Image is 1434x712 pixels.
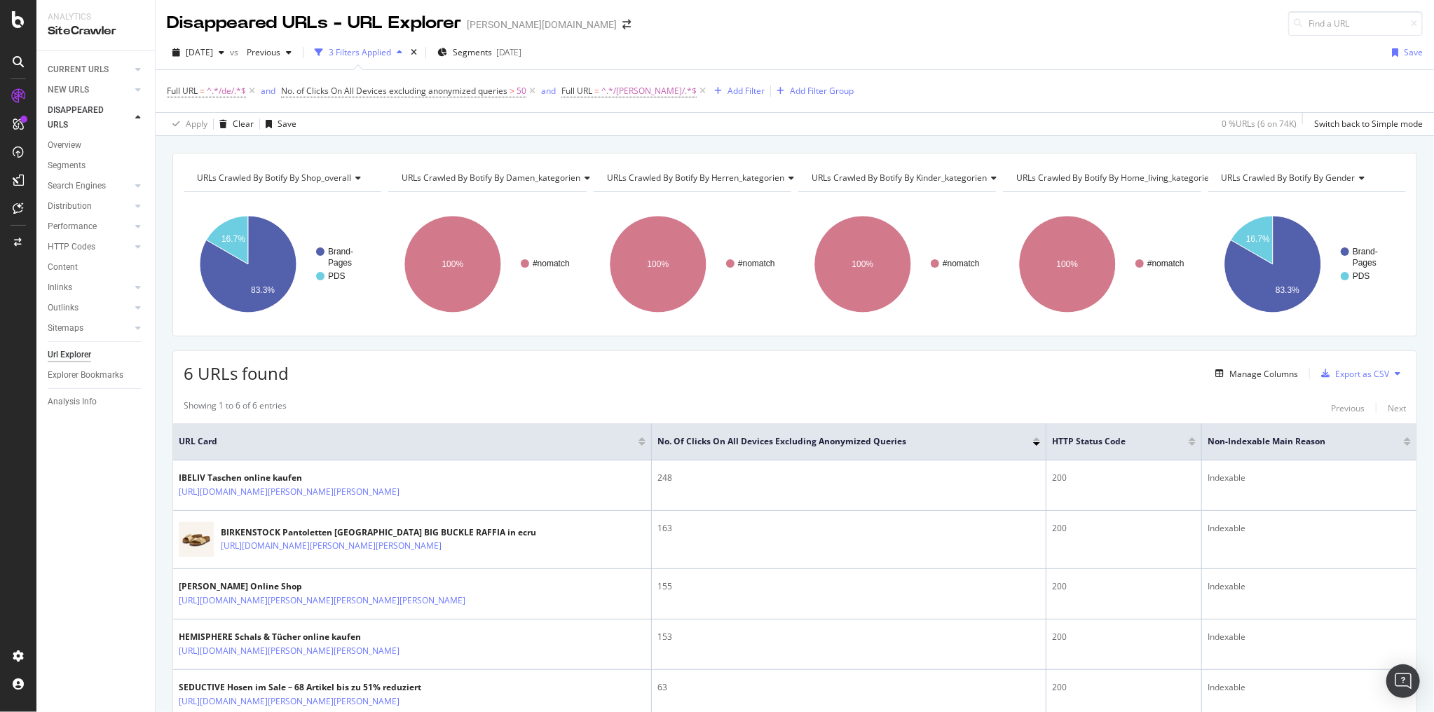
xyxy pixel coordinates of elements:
[1276,285,1299,295] text: 83.3%
[790,85,854,97] div: Add Filter Group
[48,158,86,173] div: Segments
[48,158,145,173] a: Segments
[798,203,995,325] svg: A chart.
[167,41,230,64] button: [DATE]
[48,395,145,409] a: Analysis Info
[1331,402,1365,414] div: Previous
[186,46,213,58] span: 2025 Aug. 11th
[48,199,92,214] div: Distribution
[179,694,400,708] a: [URL][DOMAIN_NAME][PERSON_NAME][PERSON_NAME]
[48,348,145,362] a: Url Explorer
[197,172,351,184] span: URLs Crawled By Botify By shop_overall
[1052,580,1195,593] div: 200
[233,118,254,130] div: Clear
[1208,435,1383,448] span: Non-Indexable Main Reason
[48,62,131,77] a: CURRENT URLS
[541,85,556,97] div: and
[214,113,254,135] button: Clear
[179,435,635,448] span: URL Card
[657,472,1040,484] div: 248
[221,539,442,553] a: [URL][DOMAIN_NAME][PERSON_NAME][PERSON_NAME]
[48,219,131,234] a: Performance
[167,113,207,135] button: Apply
[1335,368,1389,380] div: Export as CSV
[1331,399,1365,416] button: Previous
[1016,172,1214,184] span: URLs Crawled By Botify By home_living_kategorien
[1386,664,1420,698] div: Open Intercom Messenger
[1222,172,1356,184] span: URLs Crawled By Botify By gender
[1208,631,1411,643] div: Indexable
[194,167,372,189] h4: URLs Crawled By Botify By shop_overall
[48,138,81,153] div: Overview
[1314,118,1423,130] div: Switch back to Simple mode
[48,301,131,315] a: Outlinks
[179,580,526,593] div: [PERSON_NAME] Online Shop
[328,258,352,268] text: Pages
[281,85,507,97] span: No. of Clicks On All Devices excluding anonymized queries
[241,46,280,58] span: Previous
[1386,41,1423,64] button: Save
[184,399,287,416] div: Showing 1 to 6 of 6 entries
[48,240,131,254] a: HTTP Codes
[432,41,527,64] button: Segments[DATE]
[328,271,346,281] text: PDS
[1147,259,1184,268] text: #nomatch
[48,260,78,275] div: Content
[1013,167,1235,189] h4: URLs Crawled By Botify By home_living_kategorien
[48,395,97,409] div: Analysis Info
[221,526,536,539] div: BIRKENSTOCK Pantoletten [GEOGRAPHIC_DATA] BIG BUCKLE RAFFIA in ecru
[48,83,89,97] div: NEW URLS
[48,219,97,234] div: Performance
[1309,113,1423,135] button: Switch back to Simple mode
[604,167,806,189] h4: URLs Crawled By Botify By herren_kategorien
[510,85,514,97] span: >
[943,259,980,268] text: #nomatch
[329,46,391,58] div: 3 Filters Applied
[261,84,275,97] button: and
[186,118,207,130] div: Apply
[453,46,492,58] span: Segments
[1246,234,1270,244] text: 16.7%
[328,247,353,256] text: Brand-
[1208,522,1411,535] div: Indexable
[1229,368,1298,380] div: Manage Columns
[408,46,420,60] div: times
[647,259,669,269] text: 100%
[402,172,580,184] span: URLs Crawled By Botify By damen_kategorien
[1208,472,1411,484] div: Indexable
[1353,247,1378,256] text: Brand-
[1052,631,1195,643] div: 200
[184,362,289,385] span: 6 URLs found
[48,280,72,295] div: Inlinks
[1208,203,1405,325] svg: A chart.
[48,23,144,39] div: SiteCrawler
[1353,271,1370,281] text: PDS
[657,522,1040,535] div: 163
[1222,118,1297,130] div: 0 % URLs ( 6 on 74K )
[179,594,465,608] a: [URL][DOMAIN_NAME][PERSON_NAME][PERSON_NAME][PERSON_NAME]
[251,285,275,295] text: 83.3%
[561,85,592,97] span: Full URL
[709,83,765,100] button: Add Filter
[1353,258,1377,268] text: Pages
[48,199,131,214] a: Distribution
[1404,46,1423,58] div: Save
[399,167,601,189] h4: URLs Crawled By Botify By damen_kategorien
[852,259,873,269] text: 100%
[184,203,380,325] div: A chart.
[48,368,145,383] a: Explorer Bookmarks
[1052,522,1195,535] div: 200
[1288,11,1423,36] input: Find a URL
[388,203,585,325] svg: A chart.
[200,85,205,97] span: =
[48,179,106,193] div: Search Engines
[179,681,460,694] div: SEDUCTIVE Hosen im Sale – 68 Artikel bis zu 51% reduziert
[601,81,697,101] span: ^.*/[PERSON_NAME]/.*$
[179,644,400,658] a: [URL][DOMAIN_NAME][PERSON_NAME][PERSON_NAME]
[728,85,765,97] div: Add Filter
[622,20,631,29] div: arrow-right-arrow-left
[1003,203,1199,325] div: A chart.
[1388,402,1406,414] div: Next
